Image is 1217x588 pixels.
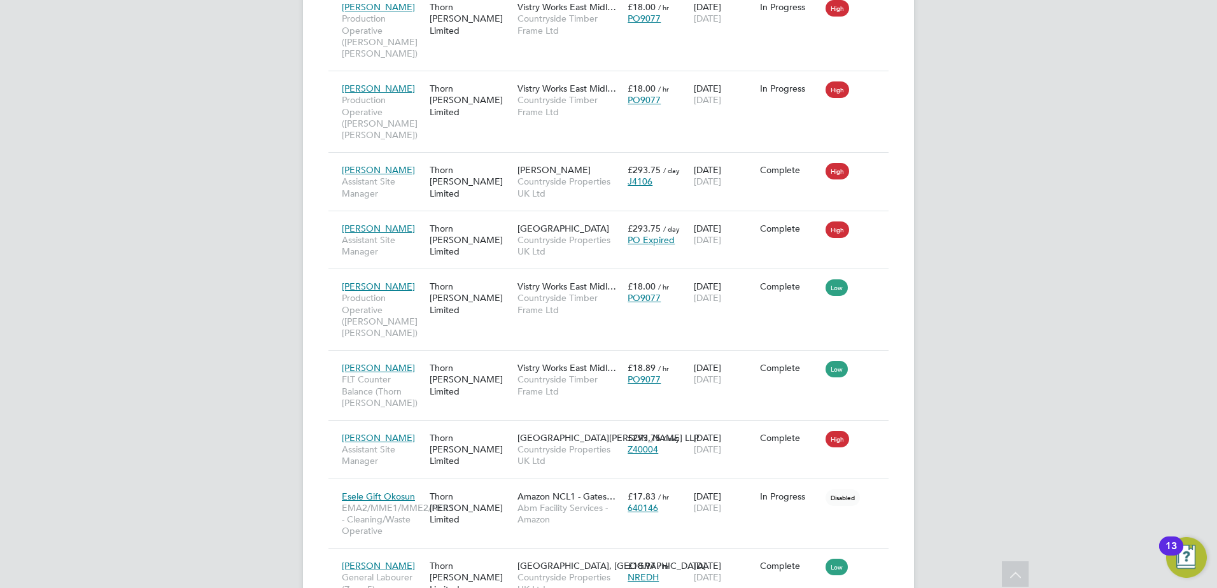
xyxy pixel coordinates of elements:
span: / hr [658,282,669,291]
a: [PERSON_NAME]FLT Counter Balance (Thorn [PERSON_NAME])Thorn [PERSON_NAME] LimitedVistry Works Eas... [339,355,889,366]
div: [DATE] [691,158,757,193]
a: [PERSON_NAME]Assistant Site ManagerThorn [PERSON_NAME] Limited[GEOGRAPHIC_DATA]Countryside Proper... [339,216,889,227]
span: Assistant Site Manager [342,176,423,199]
div: Thorn [PERSON_NAME] Limited [426,274,514,322]
span: Vistry Works East Midl… [517,83,616,94]
span: High [826,81,849,98]
span: Vistry Works East Midl… [517,1,616,13]
span: PO9077 [628,374,661,385]
span: Countryside Properties UK Ltd [517,444,621,466]
span: £293.75 [628,164,661,176]
span: High [826,221,849,238]
div: Complete [760,164,820,176]
span: NREDH [628,571,659,583]
span: PO9077 [628,94,661,106]
span: [PERSON_NAME] [342,1,415,13]
span: / hr [658,3,669,12]
span: [PERSON_NAME] [342,281,415,292]
span: [DATE] [694,502,721,514]
a: [PERSON_NAME]Assistant Site ManagerThorn [PERSON_NAME] Limited[PERSON_NAME]Countryside Properties... [339,157,889,168]
div: [DATE] [691,356,757,391]
span: J4106 [628,176,652,187]
div: Complete [760,432,820,444]
span: [DATE] [694,292,721,304]
div: 13 [1165,546,1177,563]
span: Countryside Timber Frame Ltd [517,292,621,315]
button: Open Resource Center, 13 new notifications [1166,537,1207,578]
div: Complete [760,223,820,234]
span: £293.75 [628,223,661,234]
span: [PERSON_NAME] [517,164,591,176]
span: [PERSON_NAME] [342,164,415,176]
span: Z40004 [628,444,658,455]
div: [DATE] [691,216,757,252]
span: Countryside Timber Frame Ltd [517,374,621,396]
span: / hr [658,561,669,571]
div: [DATE] [691,76,757,112]
div: Thorn [PERSON_NAME] Limited [426,216,514,264]
span: Low [826,279,848,296]
span: [DATE] [694,94,721,106]
span: [GEOGRAPHIC_DATA], [GEOGRAPHIC_DATA] [517,560,706,571]
span: [DATE] [694,444,721,455]
span: / day [663,224,680,234]
span: [DATE] [694,374,721,385]
a: [PERSON_NAME]General Labourer (Zone 5)Thorn [PERSON_NAME] Limited[GEOGRAPHIC_DATA], [GEOGRAPHIC_D... [339,553,889,564]
span: PO Expired [628,234,675,246]
div: [DATE] [691,274,757,310]
div: Thorn [PERSON_NAME] Limited [426,76,514,124]
span: [PERSON_NAME] [342,362,415,374]
span: [PERSON_NAME] [342,223,415,234]
span: £18.00 [628,83,656,94]
span: / day [663,433,680,443]
div: Thorn [PERSON_NAME] Limited [426,426,514,473]
span: [PERSON_NAME] [342,560,415,571]
span: [DATE] [694,234,721,246]
div: Thorn [PERSON_NAME] Limited [426,484,514,532]
div: [DATE] [691,484,757,520]
span: EMA2/MME1/MME2/NCL1 - Cleaning/Waste Operative [342,502,423,537]
a: [PERSON_NAME]Production Operative ([PERSON_NAME] [PERSON_NAME])Thorn [PERSON_NAME] LimitedVistry ... [339,274,889,284]
span: £18.97 [628,560,656,571]
div: In Progress [760,1,820,13]
div: Complete [760,362,820,374]
span: / hr [658,84,669,94]
span: Amazon NCL1 - Gates… [517,491,616,502]
div: In Progress [760,83,820,94]
span: [GEOGRAPHIC_DATA][PERSON_NAME] LLP [517,432,699,444]
span: Vistry Works East Midl… [517,362,616,374]
span: / day [663,165,680,175]
span: Countryside Timber Frame Ltd [517,13,621,36]
span: [PERSON_NAME] [342,432,415,444]
div: Thorn [PERSON_NAME] Limited [426,356,514,403]
a: Esele Gift OkosunEMA2/MME1/MME2/NCL1 - Cleaning/Waste OperativeThorn [PERSON_NAME] LimitedAmazon ... [339,484,889,494]
span: PO9077 [628,13,661,24]
span: Countryside Timber Frame Ltd [517,94,621,117]
span: Esele Gift Okosun [342,491,415,502]
span: Assistant Site Manager [342,234,423,257]
span: [GEOGRAPHIC_DATA] [517,223,609,234]
span: Disabled [826,489,860,506]
span: £17.83 [628,491,656,502]
span: [DATE] [694,176,721,187]
div: Complete [760,281,820,292]
div: Thorn [PERSON_NAME] Limited [426,158,514,206]
span: Vistry Works East Midl… [517,281,616,292]
span: FLT Counter Balance (Thorn [PERSON_NAME]) [342,374,423,409]
span: £18.00 [628,281,656,292]
span: Production Operative ([PERSON_NAME] [PERSON_NAME]) [342,292,423,339]
div: Complete [760,560,820,571]
span: Production Operative ([PERSON_NAME] [PERSON_NAME]) [342,94,423,141]
a: [PERSON_NAME]Production Operative ([PERSON_NAME] [PERSON_NAME])Thorn [PERSON_NAME] LimitedVistry ... [339,76,889,87]
span: Production Operative ([PERSON_NAME] [PERSON_NAME]) [342,13,423,59]
span: [DATE] [694,13,721,24]
span: Low [826,361,848,377]
span: / hr [658,363,669,373]
span: £18.89 [628,362,656,374]
span: Assistant Site Manager [342,444,423,466]
div: In Progress [760,491,820,502]
span: High [826,431,849,447]
span: Abm Facility Services - Amazon [517,502,621,525]
a: [PERSON_NAME]Assistant Site ManagerThorn [PERSON_NAME] Limited[GEOGRAPHIC_DATA][PERSON_NAME] LLPC... [339,425,889,436]
span: [DATE] [694,571,721,583]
